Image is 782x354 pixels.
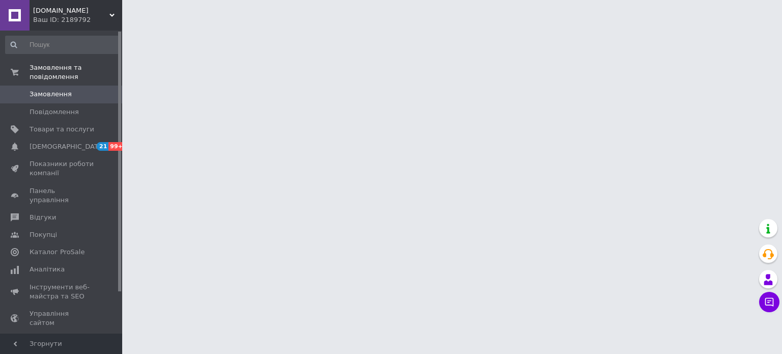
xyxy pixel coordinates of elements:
[30,230,57,239] span: Покупці
[30,265,65,274] span: Аналітика
[30,90,72,99] span: Замовлення
[30,63,122,81] span: Замовлення та повідомлення
[30,309,94,328] span: Управління сайтом
[30,107,79,117] span: Повідомлення
[30,213,56,222] span: Відгуки
[759,292,779,312] button: Чат з покупцем
[33,15,122,24] div: Ваш ID: 2189792
[30,248,85,257] span: Каталог ProSale
[30,159,94,178] span: Показники роботи компанії
[30,125,94,134] span: Товари та послуги
[30,283,94,301] span: Інструменти веб-майстра та SEO
[33,6,109,15] span: arbuz.in.ua
[97,142,108,151] span: 21
[30,142,105,151] span: [DEMOGRAPHIC_DATA]
[108,142,125,151] span: 99+
[5,36,120,54] input: Пошук
[30,186,94,205] span: Панель управління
